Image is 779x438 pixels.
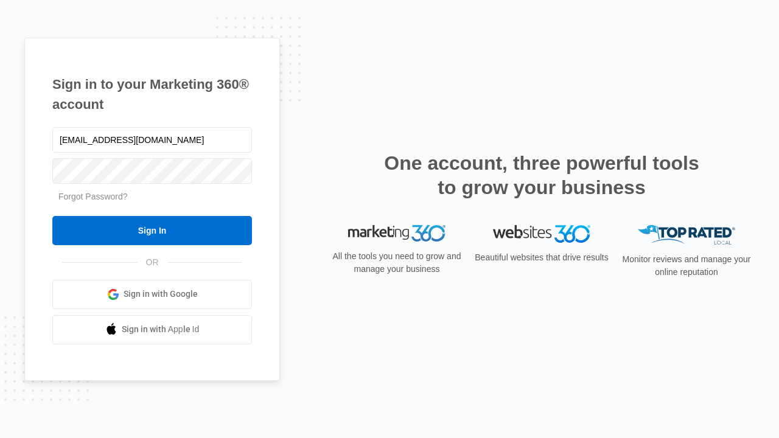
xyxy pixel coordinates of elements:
[52,127,252,153] input: Email
[52,315,252,344] a: Sign in with Apple Id
[52,216,252,245] input: Sign In
[473,251,610,264] p: Beautiful websites that drive results
[138,256,167,269] span: OR
[493,225,590,243] img: Websites 360
[618,253,755,279] p: Monitor reviews and manage your online reputation
[58,192,128,201] a: Forgot Password?
[52,280,252,309] a: Sign in with Google
[122,323,200,336] span: Sign in with Apple Id
[124,288,198,301] span: Sign in with Google
[638,225,735,245] img: Top Rated Local
[52,74,252,114] h1: Sign in to your Marketing 360® account
[380,151,703,200] h2: One account, three powerful tools to grow your business
[348,225,445,242] img: Marketing 360
[329,250,465,276] p: All the tools you need to grow and manage your business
